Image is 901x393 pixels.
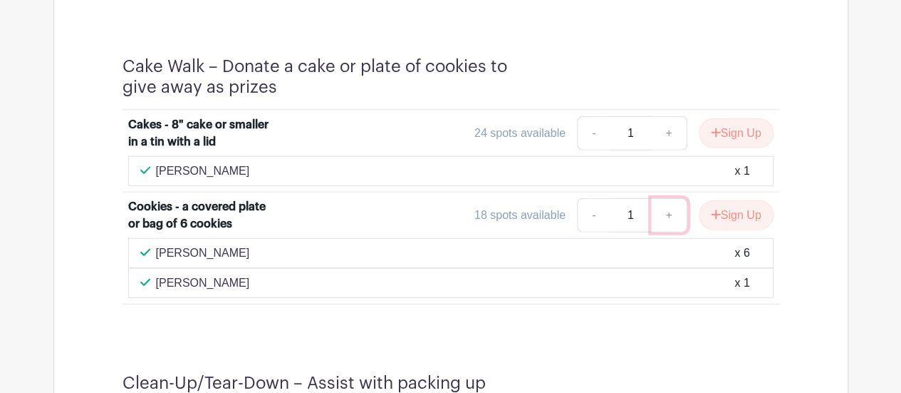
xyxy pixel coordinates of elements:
a: - [577,198,610,233]
div: x 1 [734,163,749,180]
div: x 6 [734,245,749,262]
div: 24 spots available [474,125,566,142]
a: + [651,116,687,150]
div: 18 spots available [474,207,566,224]
a: + [651,198,687,233]
div: x 1 [734,275,749,292]
button: Sign Up [699,200,774,230]
p: [PERSON_NAME] [156,245,250,262]
a: - [577,116,610,150]
button: Sign Up [699,118,774,148]
p: [PERSON_NAME] [156,163,250,180]
h4: Cake Walk – Donate a cake or plate of cookies to give away as prizes [123,56,514,98]
p: [PERSON_NAME] [156,275,250,292]
div: Cookies - a covered plate or bag of 6 cookies [128,198,273,233]
div: Cakes - 8" cake or smaller in a tin with a lid [128,116,273,150]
